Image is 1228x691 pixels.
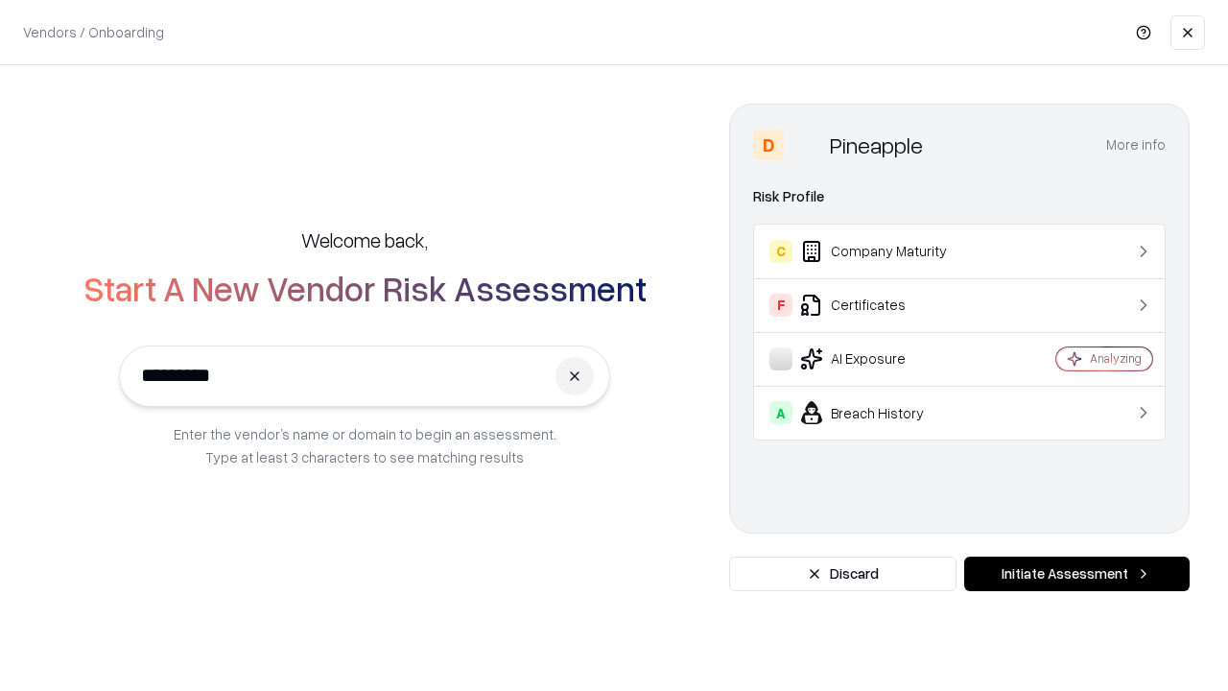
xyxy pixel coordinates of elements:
[769,294,792,317] div: F
[964,557,1190,591] button: Initiate Assessment
[729,557,956,591] button: Discard
[769,294,999,317] div: Certificates
[1090,350,1142,367] div: Analyzing
[769,240,792,263] div: C
[1106,128,1166,162] button: More info
[23,22,164,42] p: Vendors / Onboarding
[769,240,999,263] div: Company Maturity
[791,130,822,160] img: Pineapple
[830,130,923,160] div: Pineapple
[301,226,428,253] h5: Welcome back,
[769,347,999,370] div: AI Exposure
[769,401,999,424] div: Breach History
[769,401,792,424] div: A
[753,185,1166,208] div: Risk Profile
[83,269,647,307] h2: Start A New Vendor Risk Assessment
[174,422,556,468] p: Enter the vendor’s name or domain to begin an assessment. Type at least 3 characters to see match...
[753,130,784,160] div: D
